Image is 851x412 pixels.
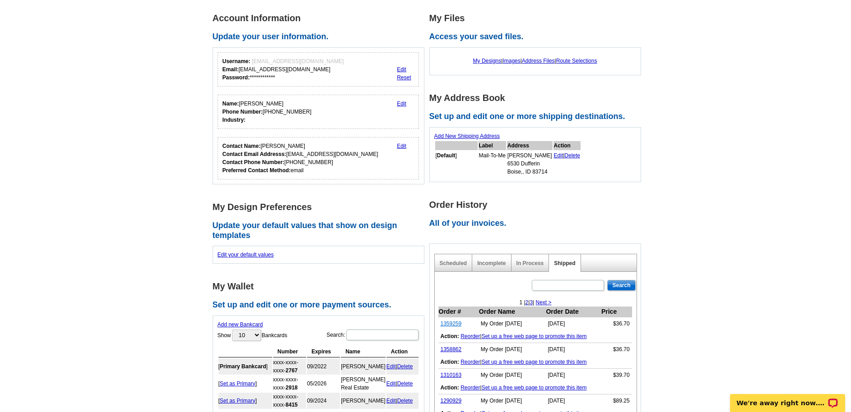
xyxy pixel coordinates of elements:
td: | [438,381,632,394]
strong: Email: [223,66,239,73]
a: Set up a free web page to promote this item [482,333,587,339]
a: Shipped [554,260,575,266]
h1: Order History [429,200,646,210]
h2: Access your saved files. [429,32,646,42]
a: Edit [386,380,396,387]
span: [EMAIL_ADDRESS][DOMAIN_NAME] [252,58,344,64]
td: [DATE] [545,317,600,330]
td: [DATE] [545,343,600,356]
strong: 2767 [286,367,298,374]
td: xxxx-xxxx-xxxx- [273,393,306,409]
strong: Password: [223,74,250,81]
a: Address Files [522,58,555,64]
th: Label [479,141,506,150]
strong: Username: [223,58,251,64]
div: [PERSON_NAME] [EMAIL_ADDRESS][DOMAIN_NAME] [PHONE_NUMBER] email [223,142,378,174]
td: 09/2022 [307,358,340,375]
th: Price [601,307,632,317]
iframe: LiveChat chat widget [724,384,851,412]
td: [ ] [219,358,272,375]
a: Edit [386,398,396,404]
a: 1310163 [441,372,462,378]
strong: Contact Phone Number: [223,159,284,165]
td: My Order [DATE] [479,343,546,356]
a: Delete [564,152,580,159]
div: [PERSON_NAME] [PHONE_NUMBER] [223,100,312,124]
h1: My Design Preferences [213,202,429,212]
strong: Preferred Contact Method: [223,167,291,174]
a: Add new Bankcard [218,321,263,328]
td: | [553,151,581,176]
a: Delete [397,398,413,404]
td: [ ] [435,151,478,176]
a: Set up a free web page to promote this item [482,385,587,391]
strong: Contact Name: [223,143,261,149]
strong: Contact Email Addresss: [223,151,287,157]
h2: Set up and edit one or more shipping destinations. [429,112,646,122]
a: My Designs [473,58,502,64]
a: 3 [530,299,533,306]
a: Set as Primary [220,380,256,387]
div: | | | [434,52,636,69]
td: [DATE] [545,394,600,407]
h1: Account Information [213,14,429,23]
h1: My Files [429,14,646,23]
th: Expires [307,346,340,357]
div: Your login information. [218,52,419,87]
td: $36.70 [601,343,632,356]
td: | [386,375,419,392]
a: Edit [386,363,396,370]
td: [ ] [219,375,272,392]
strong: 8415 [286,402,298,408]
a: Set as Primary [220,398,256,404]
a: Edit your default values [218,252,274,258]
div: Who should we contact regarding order issues? [218,137,419,179]
a: Reorder [460,359,480,365]
label: Search: [326,329,419,341]
th: Action [386,346,419,357]
td: My Order [DATE] [479,317,546,330]
td: [PERSON_NAME] [341,358,386,375]
input: Search [607,280,635,291]
div: 1 | | | [435,298,637,307]
a: Delete [397,380,413,387]
th: Order Name [479,307,546,317]
a: Set up a free web page to promote this item [482,359,587,365]
th: Address [507,141,553,150]
th: Name [341,346,386,357]
a: 1359259 [441,320,462,327]
strong: 2918 [286,385,298,391]
a: Route Selections [556,58,597,64]
strong: Name: [223,101,239,107]
a: Scheduled [440,260,467,266]
td: $89.25 [601,394,632,407]
td: | [386,358,419,375]
td: | [438,330,632,343]
h2: Update your user information. [213,32,429,42]
input: Search: [346,330,419,340]
b: Primary Bankcard [220,363,266,370]
h2: Update your default values that show on design templates [213,221,429,240]
th: Order # [438,307,479,317]
td: $39.70 [601,369,632,382]
th: Action [553,141,581,150]
a: Edit [397,101,406,107]
a: 1290929 [441,398,462,404]
th: Order Date [545,307,600,317]
td: Mail-To-Me [479,151,506,176]
a: Edit [554,152,563,159]
b: Default [437,152,456,159]
td: $36.70 [601,317,632,330]
td: xxxx-xxxx-xxxx- [273,375,306,392]
h2: Set up and edit one or more payment sources. [213,300,429,310]
a: 1358862 [441,346,462,352]
a: Reorder [460,385,480,391]
td: 09/2024 [307,393,340,409]
td: My Order [DATE] [479,394,546,407]
a: Next > [536,299,552,306]
a: Add New Shipping Address [434,133,500,139]
h1: My Address Book [429,93,646,103]
a: 2 [525,299,529,306]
